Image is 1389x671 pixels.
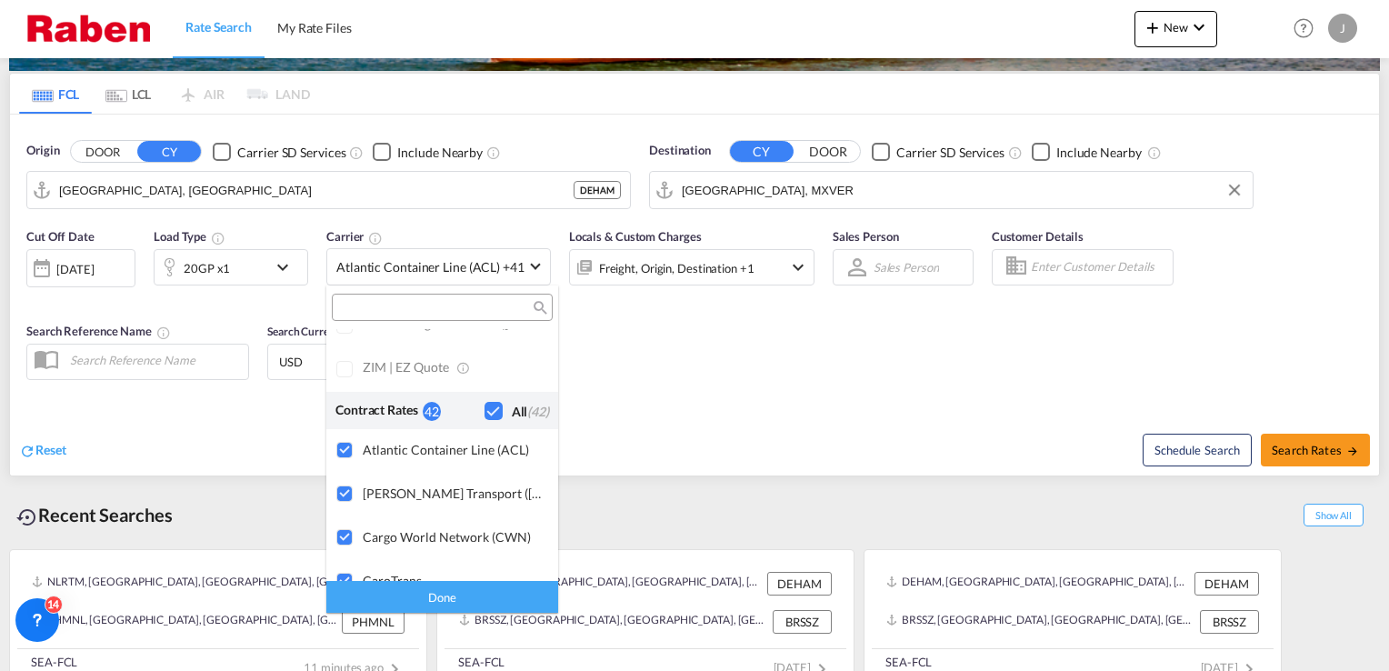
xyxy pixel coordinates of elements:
md-checkbox: Checkbox No Ink [485,401,549,420]
div: 42 [423,402,441,421]
div: Cargo World Network (CWN) [363,529,544,545]
div: Contract Rates [335,401,423,420]
div: ZIM | eZ Quote [363,359,544,376]
md-icon: s18 icon-information-outline [456,360,473,376]
span: (42) [527,404,549,419]
div: Done [326,581,558,613]
div: Baker Transport (GB) | Direct [363,486,544,501]
div: All [512,403,549,421]
md-icon: icon-magnify [532,301,545,315]
div: CaroTrans [363,573,544,588]
div: Atlantic Container Line (ACL) [363,442,544,457]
